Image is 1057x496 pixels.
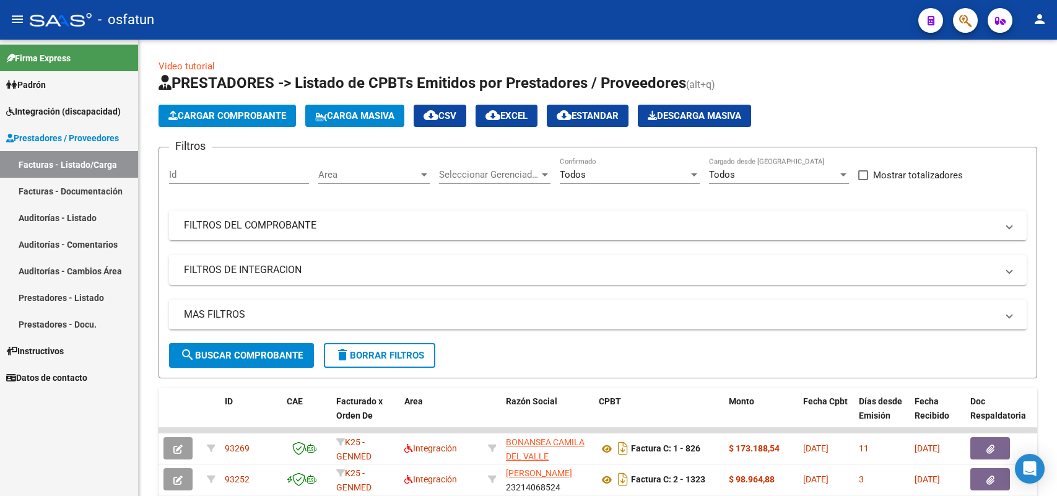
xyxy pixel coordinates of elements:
[336,437,372,461] span: K25 - GENMED
[225,474,250,484] span: 93252
[159,61,215,72] a: Video tutorial
[1032,12,1047,27] mat-icon: person
[324,343,435,368] button: Borrar Filtros
[859,443,869,453] span: 11
[336,468,372,492] span: K25 - GENMED
[10,12,25,27] mat-icon: menu
[184,263,997,277] mat-panel-title: FILTROS DE INTEGRACION
[180,350,303,361] span: Buscar Comprobante
[424,108,438,123] mat-icon: cloud_download
[331,388,399,443] datatable-header-cell: Facturado x Orden De
[220,388,282,443] datatable-header-cell: ID
[594,388,724,443] datatable-header-cell: CPBT
[168,110,286,121] span: Cargar Comprobante
[485,110,528,121] span: EXCEL
[305,105,404,127] button: Carga Masiva
[638,105,751,127] app-download-masive: Descarga masiva de comprobantes (adjuntos)
[648,110,741,121] span: Descarga Masiva
[6,105,121,118] span: Integración (discapacidad)
[485,108,500,123] mat-icon: cloud_download
[336,396,383,420] span: Facturado x Orden De
[6,51,71,65] span: Firma Express
[873,168,963,183] span: Mostrar totalizadores
[803,474,829,484] span: [DATE]
[98,6,154,33] span: - osfatun
[6,371,87,385] span: Datos de contacto
[729,396,754,406] span: Monto
[803,443,829,453] span: [DATE]
[159,105,296,127] button: Cargar Comprobante
[547,105,629,127] button: Estandar
[169,211,1027,240] mat-expansion-panel-header: FILTROS DEL COMPROBANTE
[476,105,537,127] button: EXCEL
[287,396,303,406] span: CAE
[686,79,715,90] span: (alt+q)
[506,437,585,461] span: BONANSEA CAMILA DEL VALLE
[404,396,423,406] span: Area
[169,255,1027,285] mat-expansion-panel-header: FILTROS DE INTEGRACION
[318,169,419,180] span: Area
[184,308,997,321] mat-panel-title: MAS FILTROS
[335,350,424,361] span: Borrar Filtros
[169,137,212,155] h3: Filtros
[709,169,735,180] span: Todos
[315,110,394,121] span: Carga Masiva
[910,388,965,443] datatable-header-cell: Fecha Recibido
[965,388,1040,443] datatable-header-cell: Doc Respaldatoria
[803,396,848,406] span: Fecha Cpbt
[724,388,798,443] datatable-header-cell: Monto
[404,443,457,453] span: Integración
[859,474,864,484] span: 3
[399,388,483,443] datatable-header-cell: Area
[439,169,539,180] span: Seleccionar Gerenciador
[859,396,902,420] span: Días desde Emisión
[506,468,572,478] span: [PERSON_NAME]
[915,474,940,484] span: [DATE]
[506,466,589,492] div: 23214068524
[615,438,631,458] i: Descargar documento
[169,343,314,368] button: Buscar Comprobante
[225,443,250,453] span: 93269
[159,74,686,92] span: PRESTADORES -> Listado de CPBTs Emitidos por Prestadores / Proveedores
[6,78,46,92] span: Padrón
[615,469,631,489] i: Descargar documento
[560,169,586,180] span: Todos
[6,344,64,358] span: Instructivos
[729,474,775,484] strong: $ 98.964,88
[638,105,751,127] button: Descarga Masiva
[599,396,621,406] span: CPBT
[631,444,700,454] strong: Factura C: 1 - 826
[915,443,940,453] span: [DATE]
[169,300,1027,329] mat-expansion-panel-header: MAS FILTROS
[557,108,572,123] mat-icon: cloud_download
[6,131,119,145] span: Prestadores / Proveedores
[1015,454,1045,484] div: Open Intercom Messenger
[506,396,557,406] span: Razón Social
[915,396,949,420] span: Fecha Recibido
[729,443,780,453] strong: $ 173.188,54
[501,388,594,443] datatable-header-cell: Razón Social
[970,396,1026,420] span: Doc Respaldatoria
[404,474,457,484] span: Integración
[225,396,233,406] span: ID
[335,347,350,362] mat-icon: delete
[798,388,854,443] datatable-header-cell: Fecha Cpbt
[180,347,195,362] mat-icon: search
[184,219,997,232] mat-panel-title: FILTROS DEL COMPROBANTE
[414,105,466,127] button: CSV
[631,475,705,485] strong: Factura C: 2 - 1323
[506,435,589,461] div: 27388844634
[557,110,619,121] span: Estandar
[424,110,456,121] span: CSV
[282,388,331,443] datatable-header-cell: CAE
[854,388,910,443] datatable-header-cell: Días desde Emisión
